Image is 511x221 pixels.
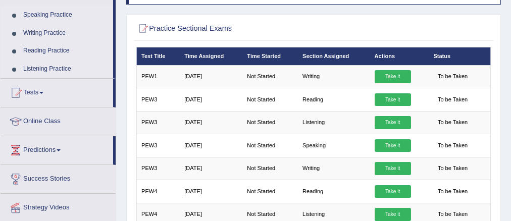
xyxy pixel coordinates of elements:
span: To be Taken [433,162,472,175]
a: Reading Practice [19,42,113,60]
td: Writing [298,65,370,88]
td: Not Started [242,157,298,180]
a: Take it [375,93,411,106]
td: Listening [298,111,370,134]
a: Take it [375,70,411,83]
span: To be Taken [433,139,472,152]
td: [DATE] [180,134,242,157]
td: Reading [298,88,370,111]
td: Not Started [242,134,298,157]
h2: Practice Sectional Exams [136,22,356,35]
a: Take it [375,185,411,198]
a: Take it [375,208,411,221]
a: Writing Practice [19,24,113,42]
a: Predictions [1,136,113,161]
th: Actions [370,47,429,65]
td: PEW3 [136,88,180,111]
a: Take it [375,139,411,152]
a: Listening Practice [19,60,113,78]
a: Take it [375,162,411,175]
td: Not Started [242,65,298,88]
td: Writing [298,157,370,180]
td: PEW1 [136,65,180,88]
span: To be Taken [433,185,472,198]
td: Not Started [242,180,298,203]
th: Time Assigned [180,47,242,65]
td: [DATE] [180,111,242,134]
td: [DATE] [180,157,242,180]
td: PEW4 [136,180,180,203]
th: Status [429,47,491,65]
th: Test Title [136,47,180,65]
td: Reading [298,180,370,203]
td: Speaking [298,134,370,157]
td: [DATE] [180,88,242,111]
th: Time Started [242,47,298,65]
td: PEW3 [136,134,180,157]
a: Online Class [1,107,116,133]
td: PEW3 [136,111,180,134]
td: PEW3 [136,157,180,180]
td: [DATE] [180,180,242,203]
a: Strategy Videos [1,194,116,219]
span: To be Taken [433,93,472,106]
span: To be Taken [433,116,472,129]
span: To be Taken [433,70,472,83]
span: To be Taken [433,208,472,221]
td: Not Started [242,111,298,134]
a: Success Stories [1,165,116,190]
td: Not Started [242,88,298,111]
a: Tests [1,79,113,104]
a: Take it [375,116,411,129]
td: [DATE] [180,65,242,88]
th: Section Assigned [298,47,370,65]
a: Speaking Practice [19,6,113,24]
